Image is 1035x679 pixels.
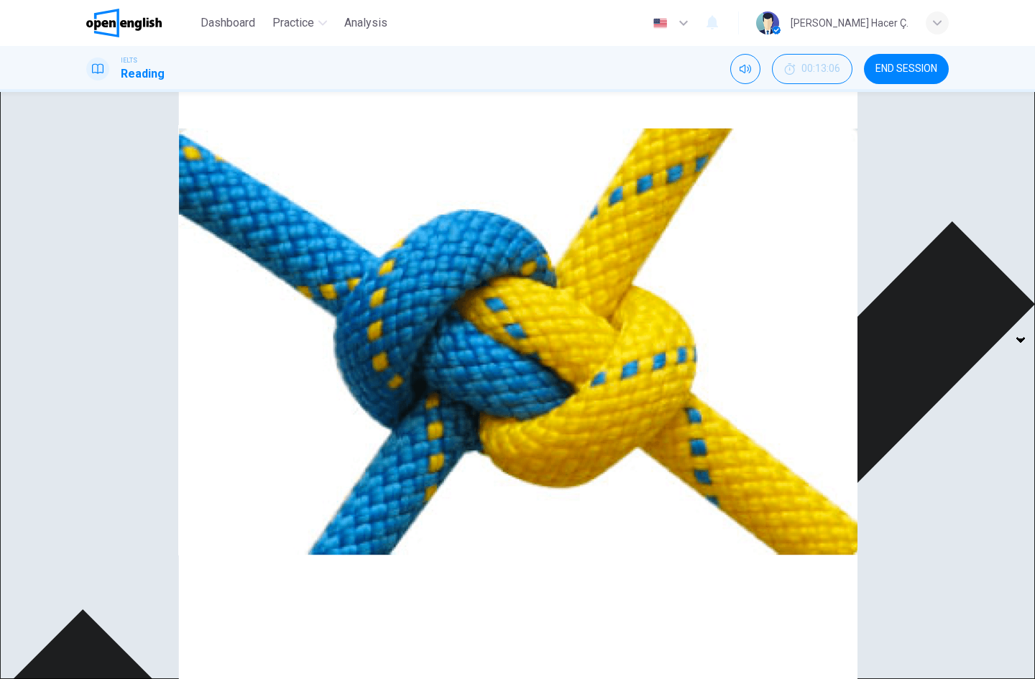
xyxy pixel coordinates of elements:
[86,9,195,37] a: OpenEnglish logo
[267,10,333,36] button: Practice
[864,54,949,84] button: END SESSION
[772,54,852,84] button: 00:13:06
[791,14,908,32] div: [PERSON_NAME] Hacer Ç.
[121,65,165,83] h1: Reading
[86,9,162,37] img: OpenEnglish logo
[195,10,261,36] button: Dashboard
[772,54,852,84] div: Hide
[651,18,669,29] img: en
[344,14,387,32] span: Analysis
[272,14,314,32] span: Practice
[201,14,255,32] span: Dashboard
[756,11,779,34] img: Profile picture
[801,63,840,75] span: 00:13:06
[730,54,760,84] div: Mute
[875,63,937,75] span: END SESSION
[339,10,393,36] button: Analysis
[121,55,137,65] span: IELTS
